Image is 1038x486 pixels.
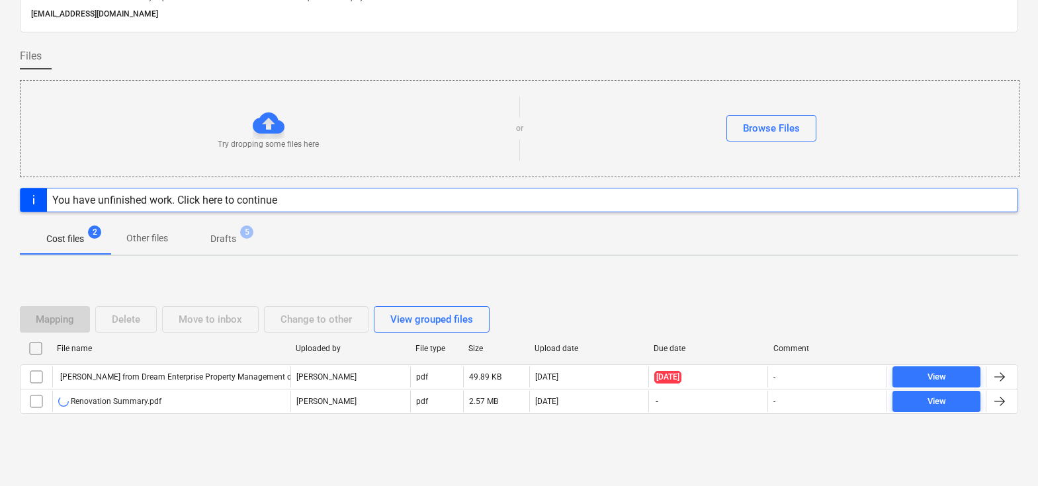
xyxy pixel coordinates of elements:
button: Browse Files [726,115,816,142]
span: - [654,396,660,407]
div: View [928,370,946,385]
p: [PERSON_NAME] [296,372,357,383]
div: File name [57,344,285,353]
div: Renovation Summary.pdf [58,396,161,407]
div: [DATE] [535,372,558,382]
p: Cost files [46,232,84,246]
span: 5 [240,225,253,239]
p: Other files [126,231,168,245]
span: [DATE] [654,371,681,384]
div: Browse Files [743,120,800,137]
span: Files [20,48,42,64]
p: Try dropping some files here [218,139,319,150]
p: [PERSON_NAME] [296,396,357,407]
div: You have unfinished work. Click here to continue [52,194,277,206]
div: Try dropping some files hereorBrowse Files [20,80,1019,177]
div: File type [415,344,458,353]
div: Comment [773,344,883,353]
button: View grouped files [374,306,490,333]
div: OCR in progress [58,396,69,407]
p: or [516,123,523,134]
div: [PERSON_NAME] from Dream Enterprise Property Management dated 362024.pdf [58,372,351,382]
div: - [773,372,775,382]
div: Due date [654,344,763,353]
div: - [773,397,775,406]
div: Uploaded by [296,344,405,353]
div: 2.57 MB [469,397,498,406]
iframe: Chat Widget [972,423,1038,486]
span: 2 [88,225,101,239]
div: pdf [416,397,428,406]
div: View [928,394,946,409]
div: 49.89 KB [469,372,501,382]
p: [EMAIL_ADDRESS][DOMAIN_NAME] [31,7,1007,21]
button: View [892,366,980,387]
div: [DATE] [535,397,558,406]
div: pdf [416,372,428,382]
div: View grouped files [390,311,473,328]
div: Size [468,344,524,353]
button: View [892,391,980,412]
p: Drafts [210,232,236,246]
div: Upload date [535,344,644,353]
